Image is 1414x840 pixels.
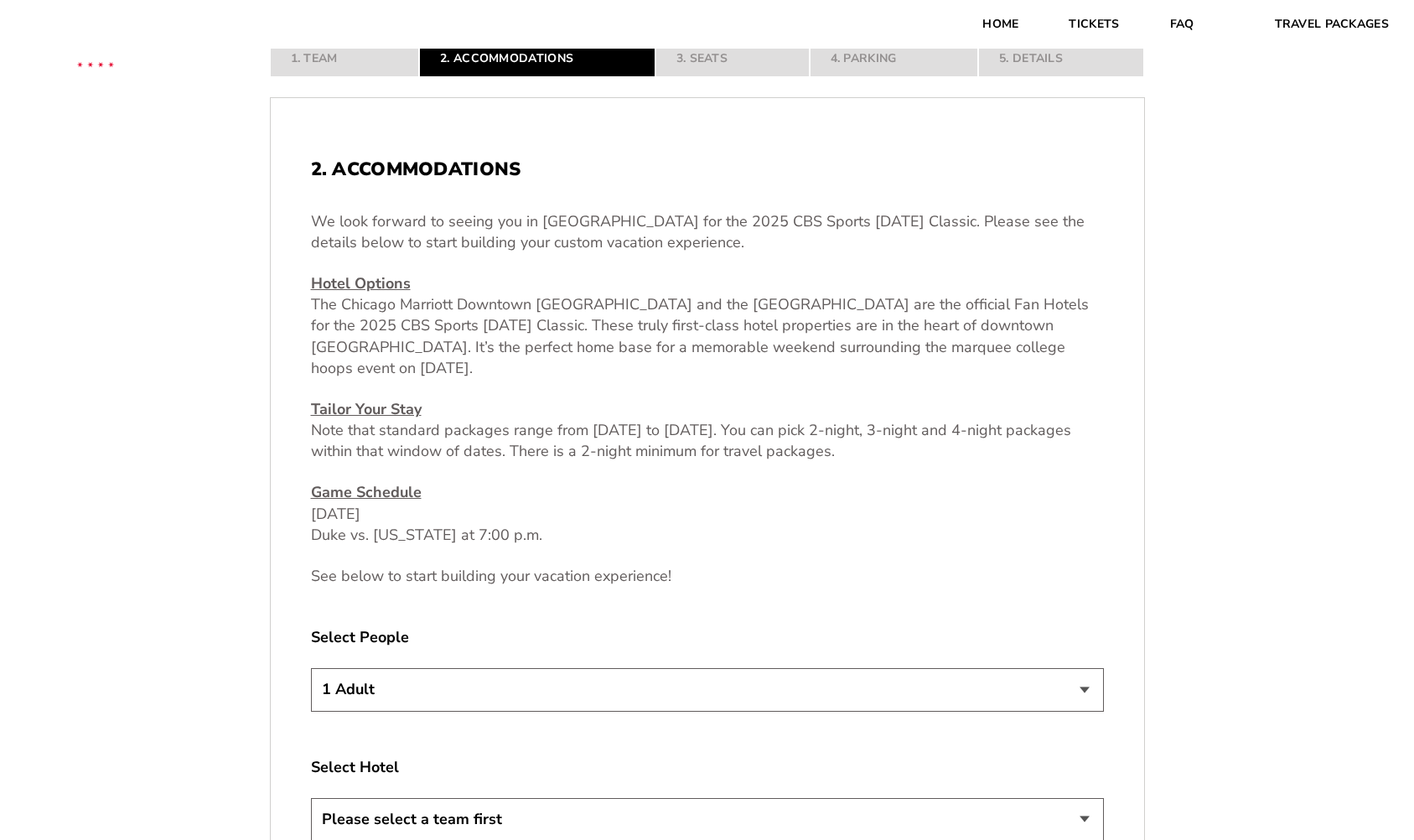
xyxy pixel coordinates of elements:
[311,757,1104,778] label: Select Hotel
[311,399,422,419] u: Tailor Your Stay
[311,482,422,502] u: Game Schedule
[311,566,1104,587] p: See below to start building your vacation experience!
[311,482,1104,546] p: [DATE]
[311,627,1104,648] label: Select People
[311,525,542,545] span: Duke vs. [US_STATE] at 7:00 p.m.
[311,158,1104,180] h2: 2. Accommodations
[311,273,411,293] u: Hotel Options
[311,294,1089,378] span: The Chicago Marriott Downtown [GEOGRAPHIC_DATA] and the [GEOGRAPHIC_DATA] are the official Fan Ho...
[311,211,1104,253] p: We look forward to seeing you in [GEOGRAPHIC_DATA] for the 2025 CBS Sports [DATE] Classic. Please...
[50,17,141,107] img: CBS Sports Thanksgiving Classic
[311,399,1104,463] p: Note that standard packages range from [DATE] to [DATE]. You can pick 2-night, 3-night and 4-nigh...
